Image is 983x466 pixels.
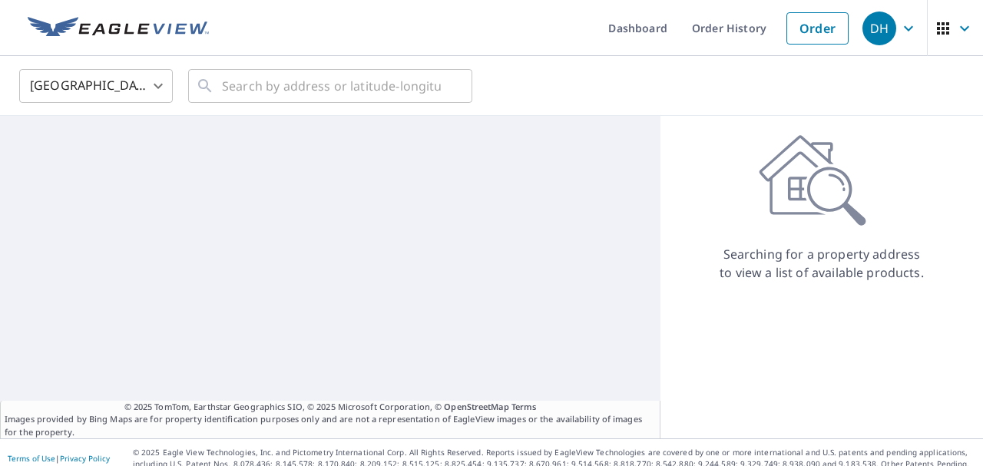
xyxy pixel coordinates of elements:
[28,17,209,40] img: EV Logo
[511,401,537,412] a: Terms
[124,401,537,414] span: © 2025 TomTom, Earthstar Geographics SIO, © 2025 Microsoft Corporation, ©
[8,454,110,463] p: |
[862,12,896,45] div: DH
[444,401,508,412] a: OpenStreetMap
[8,453,55,464] a: Terms of Use
[222,64,441,107] input: Search by address or latitude-longitude
[60,453,110,464] a: Privacy Policy
[719,245,925,282] p: Searching for a property address to view a list of available products.
[19,64,173,107] div: [GEOGRAPHIC_DATA]
[786,12,849,45] a: Order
